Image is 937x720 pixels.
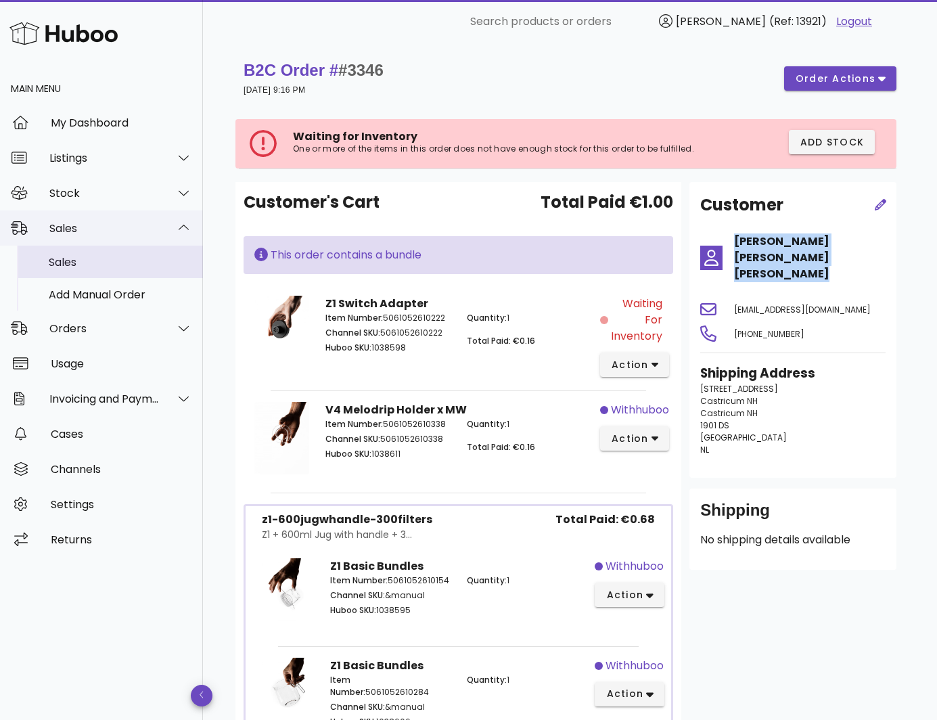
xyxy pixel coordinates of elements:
span: #3346 [338,61,384,79]
span: Customer's Cart [244,190,380,215]
span: Castricum NH [700,407,758,419]
span: Castricum NH [700,395,758,407]
img: Product Image [254,402,309,474]
span: Waiting for Inventory [611,296,663,344]
div: Listings [49,152,160,164]
span: Item Number: [330,575,388,586]
p: No shipping details available [700,532,886,548]
span: withhuboo [611,402,669,418]
span: 1901 DS [700,420,729,431]
span: action [605,588,643,602]
div: Z1 + 600ml Jug with handle + 3... [262,528,432,542]
span: Item Number: [325,312,383,323]
div: Invoicing and Payments [49,392,160,405]
button: action [600,426,670,451]
h2: Customer [700,193,783,217]
p: 1 [467,575,587,587]
span: Quantity: [467,312,507,323]
div: This order contains a bundle [254,247,662,263]
div: Add Manual Order [49,288,192,301]
button: action [595,682,664,706]
img: Huboo Logo [9,19,118,48]
span: Item Number: [330,674,365,698]
strong: Z1 Basic Bundles [330,558,424,574]
span: [PHONE_NUMBER] [734,328,804,340]
span: Huboo SKU: [330,604,376,616]
span: [PERSON_NAME] [676,14,766,29]
div: Usage [51,357,192,370]
p: 1 [467,418,592,430]
button: Add Stock [789,130,875,154]
small: [DATE] 9:16 PM [244,85,305,95]
h4: [PERSON_NAME] [PERSON_NAME] [PERSON_NAME] [734,233,886,282]
span: NL [700,444,709,455]
span: Add Stock [800,135,865,150]
div: Returns [51,533,192,546]
p: 5061052610222 [325,312,451,324]
div: My Dashboard [51,116,192,129]
span: Total Paid: €0.16 [467,335,535,346]
div: Orders [49,322,160,335]
span: Total Paid: €0.16 [467,441,535,453]
span: Channel SKU: [325,327,380,338]
span: [STREET_ADDRESS] [700,383,778,395]
p: &manual [330,589,451,602]
strong: Z1 Basic Bundles [330,658,424,673]
button: action [595,583,664,607]
p: 1038611 [325,448,451,460]
p: One or more of the items in this order does not have enough stock for this order to be fulfilled. [293,143,708,154]
span: action [611,358,649,372]
div: Settings [51,498,192,511]
div: Sales [49,222,160,235]
p: 5061052610338 [325,418,451,430]
a: Logout [836,14,872,30]
strong: B2C Order # [244,61,384,79]
span: withhuboo [605,558,664,575]
p: 5061052610154 [330,575,451,587]
img: Product Image [262,558,314,628]
span: action [611,432,649,446]
span: Huboo SKU: [325,448,371,459]
p: 1 [467,674,587,686]
div: Stock [49,187,160,200]
div: Cases [51,428,192,441]
span: order actions [795,72,876,86]
div: Channels [51,463,192,476]
span: Waiting for Inventory [293,129,417,144]
span: Channel SKU: [330,589,385,601]
span: withhuboo [605,658,664,674]
span: Quantity: [467,674,507,685]
strong: V4 Melodrip Holder x MW [325,402,467,418]
p: 5061052610222 [325,327,451,339]
p: 1038595 [330,604,451,616]
span: Item Number: [325,418,383,430]
span: Quantity: [467,575,507,586]
div: Shipping [700,499,886,532]
p: 5061052610338 [325,433,451,445]
span: Quantity: [467,418,507,430]
div: z1-600jugwhandle-300filters [262,512,432,528]
p: &manual [330,701,451,713]
p: 5061052610284 [330,674,451,698]
button: order actions [784,66,896,91]
span: Huboo SKU: [325,342,371,353]
p: 1038598 [325,342,451,354]
span: [GEOGRAPHIC_DATA] [700,432,787,443]
span: action [605,687,643,701]
span: Total Paid: €0.68 [555,512,655,528]
button: action [600,353,670,377]
strong: Z1 Switch Adapter [325,296,428,311]
img: Product Image [254,296,309,368]
span: (Ref: 13921) [769,14,827,29]
span: Total Paid €1.00 [541,190,673,215]
span: [EMAIL_ADDRESS][DOMAIN_NAME] [734,304,871,315]
span: Channel SKU: [325,433,380,445]
h3: Shipping Address [700,364,886,383]
p: 1 [467,312,592,324]
span: Channel SKU: [330,701,385,713]
div: Sales [49,256,192,269]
